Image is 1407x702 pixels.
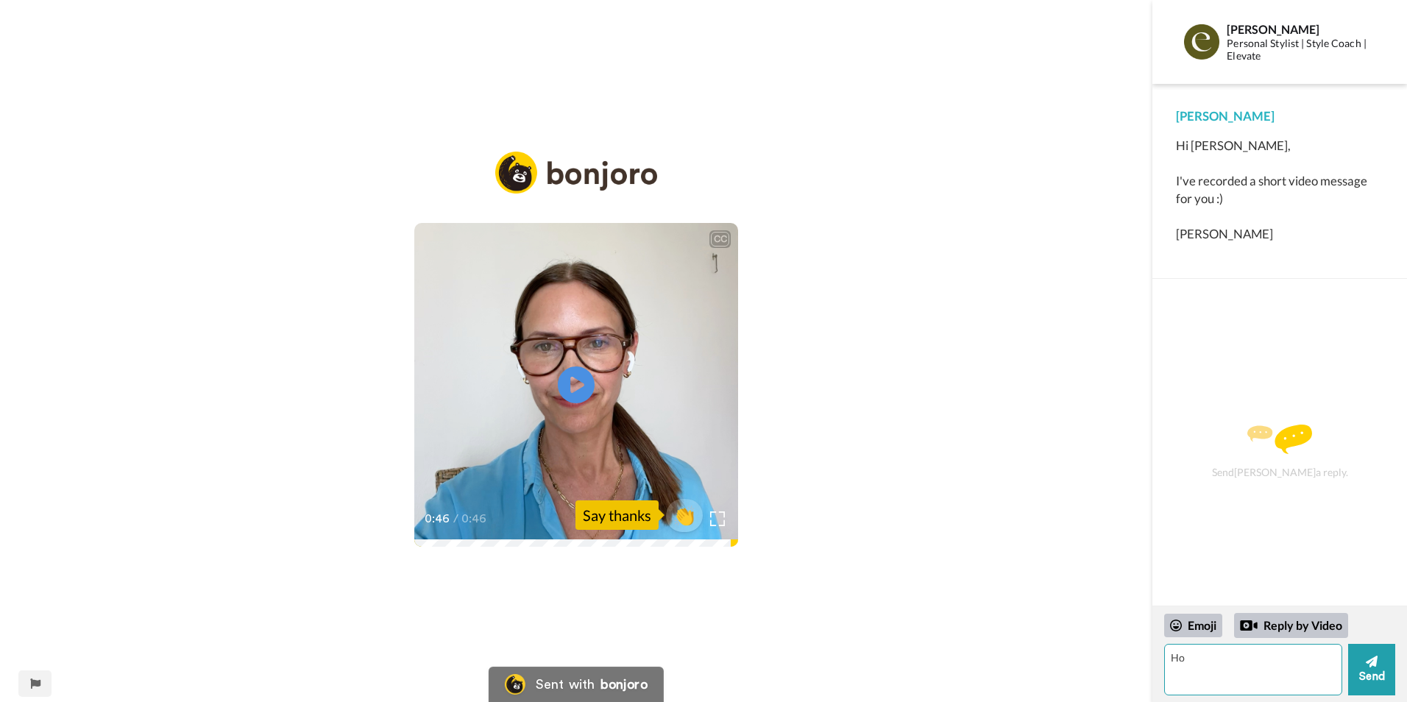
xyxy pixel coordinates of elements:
div: Reply by Video [1240,617,1258,634]
div: Send [PERSON_NAME] a reply. [1172,305,1387,598]
div: Hi [PERSON_NAME], I've recorded a short video message for you :) [PERSON_NAME] [1176,137,1383,243]
img: Profile Image [1184,24,1219,60]
img: Full screen [710,511,725,526]
textarea: Honored [1164,644,1342,695]
div: bonjoro [600,678,648,691]
div: CC [711,232,729,247]
div: [PERSON_NAME] [1176,107,1383,125]
span: 👏 [666,503,703,527]
div: Sent with [536,678,595,691]
div: Say thanks [575,500,659,530]
div: Personal Stylist | Style Coach | Elevate [1227,38,1367,63]
div: Reply by Video [1234,613,1348,638]
a: Bonjoro LogoSent withbonjoro [489,667,664,702]
span: 0:46 [461,510,487,528]
button: 👏 [666,499,703,532]
img: message.svg [1247,425,1312,454]
div: Emoji [1164,614,1222,637]
div: [PERSON_NAME] [1227,22,1367,36]
img: Bonjoro Logo [505,674,525,695]
span: 0:46 [425,510,450,528]
span: / [453,510,458,528]
img: logo_full.png [495,152,657,194]
button: Send [1348,644,1395,695]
